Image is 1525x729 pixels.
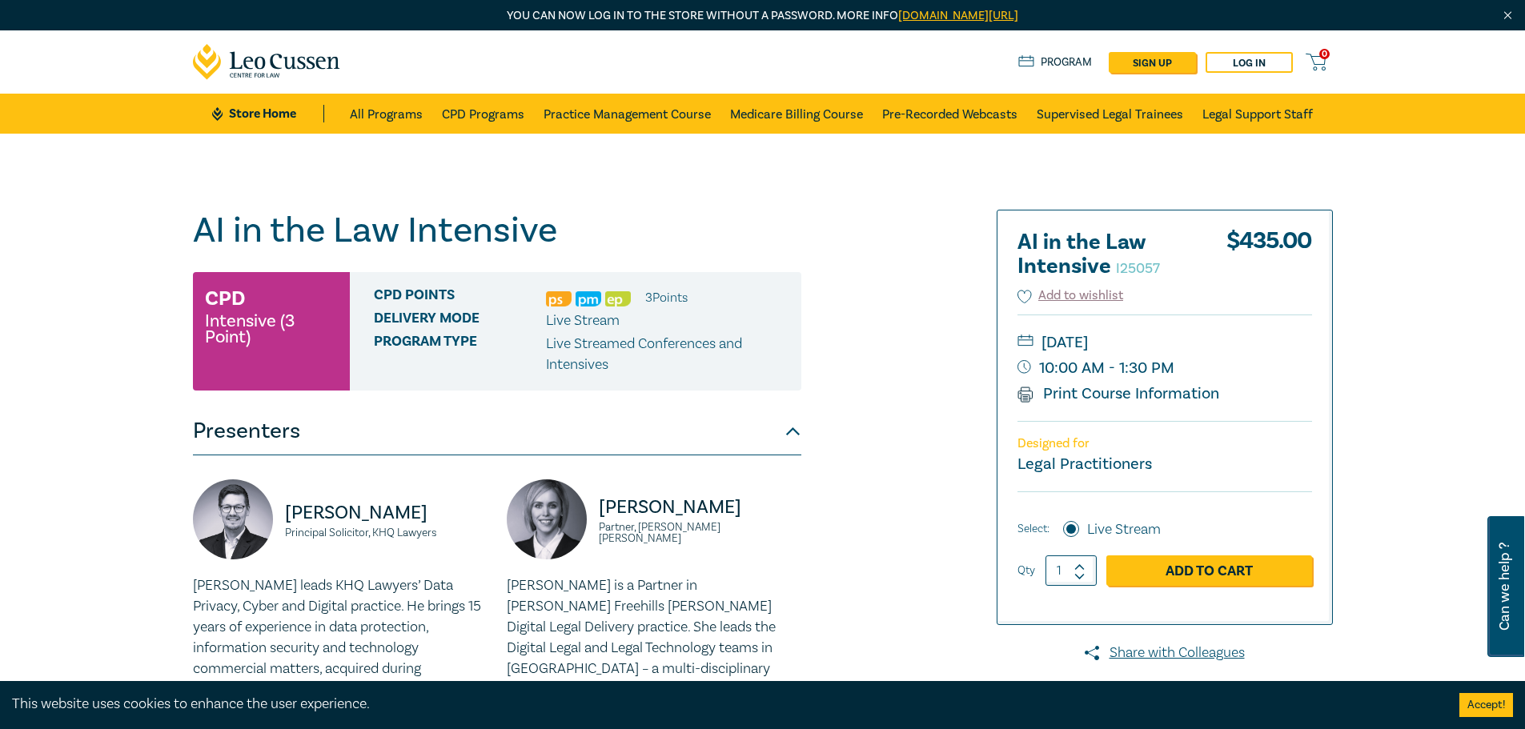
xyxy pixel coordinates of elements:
[1018,54,1093,71] a: Program
[1206,52,1293,73] a: Log in
[1497,526,1512,647] span: Can we help ?
[285,527,488,539] small: Principal Solicitor, KHQ Lawyers
[507,479,587,559] img: https://s3.ap-southeast-2.amazonaws.com/leo-cussen-store-production-content/Contacts/Emily%20Cogh...
[1459,693,1513,717] button: Accept cookies
[1116,259,1160,278] small: I25057
[1017,383,1220,404] a: Print Course Information
[1017,454,1152,475] small: Legal Practitioners
[1017,520,1049,538] span: Select:
[1017,286,1124,305] button: Add to wishlist
[997,643,1333,663] a: Share with Colleagues
[374,334,546,375] span: Program type
[374,310,546,331] span: Delivery Mode
[1017,436,1312,451] p: Designed for
[599,495,801,520] p: [PERSON_NAME]
[576,291,601,306] img: Practice Management & Business Skills
[1017,355,1312,381] small: 10:00 AM - 1:30 PM
[1501,9,1515,22] img: Close
[193,407,801,455] button: Presenters
[1202,94,1313,134] a: Legal Support Staff
[374,287,546,308] span: CPD Points
[605,291,631,306] img: Ethics & Professional Responsibility
[507,575,801,700] p: [PERSON_NAME] is a Partner in [PERSON_NAME] Freehills [PERSON_NAME] Digital Legal Delivery practi...
[1106,555,1312,586] a: Add to Cart
[599,522,801,544] small: Partner, [PERSON_NAME] [PERSON_NAME]
[546,334,789,375] p: Live Streamed Conferences and Intensives
[193,575,488,679] p: [PERSON_NAME] leads KHQ Lawyers’ Data Privacy, Cyber and Digital practice. He brings 15 years of ...
[193,479,273,559] img: https://s3.ap-southeast-2.amazonaws.com/leo-cussen-store-production-content/Contacts/Alex%20Ditte...
[546,291,572,306] img: Professional Skills
[1037,94,1183,134] a: Supervised Legal Trainees
[1226,230,1312,286] div: $ 435.00
[1109,52,1196,73] a: sign up
[898,8,1018,23] a: [DOMAIN_NAME][URL]
[205,313,338,345] small: Intensive (3 Point)
[12,694,1435,715] div: This website uses cookies to enhance the user experience.
[1319,49,1330,59] span: 0
[1017,230,1194,278] h2: AI in the Law Intensive
[212,105,323,122] a: Store Home
[350,94,423,134] a: All Programs
[205,284,245,313] h3: CPD
[882,94,1017,134] a: Pre-Recorded Webcasts
[1045,555,1097,586] input: 1
[645,287,688,308] li: 3 Point s
[285,500,488,526] p: [PERSON_NAME]
[1087,519,1161,540] label: Live Stream
[193,7,1333,25] p: You can now log in to the store without a password. More info
[730,94,863,134] a: Medicare Billing Course
[193,210,801,251] h1: AI in the Law Intensive
[1017,562,1035,579] label: Qty
[442,94,524,134] a: CPD Programs
[544,94,711,134] a: Practice Management Course
[1017,330,1312,355] small: [DATE]
[546,311,620,330] span: Live Stream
